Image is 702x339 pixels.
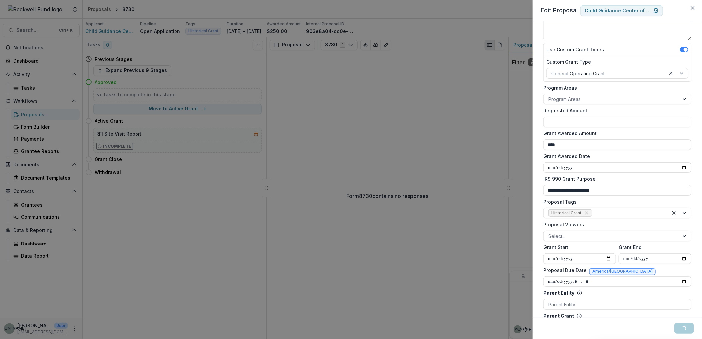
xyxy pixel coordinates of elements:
[670,209,678,217] div: Clear selected options
[543,84,687,91] label: Program Areas
[580,5,663,16] a: Child Guidance Center of [GEOGRAPHIC_DATA]
[543,221,687,228] label: Proposal Viewers
[543,107,687,114] label: Requested Amount
[619,244,687,251] label: Grant End
[546,46,604,53] label: Use Custom Grant Types
[592,269,653,274] span: America/[GEOGRAPHIC_DATA]
[543,175,687,182] label: IRS 990 Grant Purpose
[543,289,574,296] p: Parent Entity
[543,267,587,274] label: Proposal Due Date
[546,58,684,65] label: Custom Grant Type
[543,198,687,205] label: Proposal Tags
[583,210,590,216] div: Remove Historical Grant
[551,211,581,215] span: Historical Grant
[543,153,687,160] label: Grant Awarded Date
[543,312,574,319] p: Parent Grant
[667,69,675,77] div: Clear selected options
[541,7,578,14] span: Edit Proposal
[543,244,612,251] label: Grant Start
[585,8,651,14] p: Child Guidance Center of [GEOGRAPHIC_DATA]
[543,130,687,137] label: Grant Awarded Amount
[687,3,698,13] button: Close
